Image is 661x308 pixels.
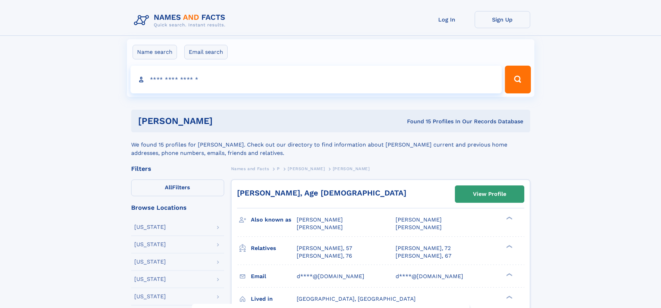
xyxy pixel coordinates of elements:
[138,117,310,125] h1: [PERSON_NAME]
[134,294,166,299] div: [US_STATE]
[288,166,325,171] span: [PERSON_NAME]
[133,45,177,59] label: Name search
[251,214,297,226] h3: Also known as
[277,166,280,171] span: P
[505,216,513,220] div: ❯
[251,293,297,305] h3: Lived in
[184,45,228,59] label: Email search
[130,66,502,93] input: search input
[297,252,352,260] a: [PERSON_NAME], 76
[505,244,513,249] div: ❯
[134,224,166,230] div: [US_STATE]
[505,272,513,277] div: ❯
[251,270,297,282] h3: Email
[237,189,406,197] a: [PERSON_NAME], Age [DEMOGRAPHIC_DATA]
[131,180,224,196] label: Filters
[419,11,475,28] a: Log In
[134,259,166,265] div: [US_STATE]
[297,216,343,223] span: [PERSON_NAME]
[505,66,531,93] button: Search Button
[231,164,269,173] a: Names and Facts
[297,224,343,231] span: [PERSON_NAME]
[131,11,231,30] img: Logo Names and Facts
[473,186,506,202] div: View Profile
[131,132,530,157] div: We found 15 profiles for [PERSON_NAME]. Check out our directory to find information about [PERSON...
[297,244,352,252] a: [PERSON_NAME], 57
[297,295,416,302] span: [GEOGRAPHIC_DATA], [GEOGRAPHIC_DATA]
[165,184,172,191] span: All
[396,216,442,223] span: [PERSON_NAME]
[277,164,280,173] a: P
[288,164,325,173] a: [PERSON_NAME]
[131,166,224,172] div: Filters
[455,186,524,202] a: View Profile
[505,295,513,299] div: ❯
[396,252,451,260] a: [PERSON_NAME], 67
[310,118,523,125] div: Found 15 Profiles In Our Records Database
[134,276,166,282] div: [US_STATE]
[134,242,166,247] div: [US_STATE]
[251,242,297,254] h3: Relatives
[131,205,224,211] div: Browse Locations
[396,224,442,231] span: [PERSON_NAME]
[396,244,451,252] a: [PERSON_NAME], 72
[475,11,530,28] a: Sign Up
[333,166,370,171] span: [PERSON_NAME]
